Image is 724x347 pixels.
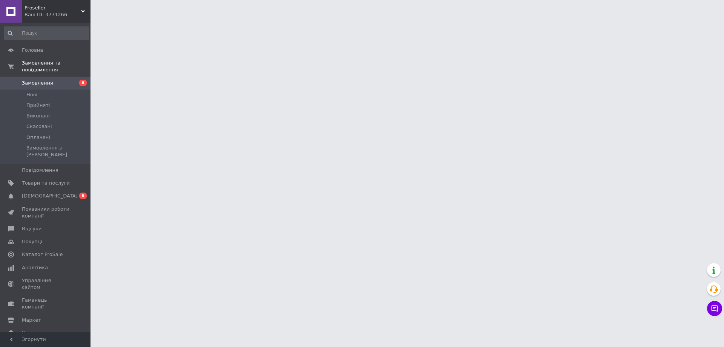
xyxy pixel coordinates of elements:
[26,113,50,119] span: Виконані
[22,264,48,271] span: Аналітика
[22,180,70,187] span: Товари та послуги
[26,102,50,109] span: Прийняті
[26,91,37,98] span: Нові
[26,134,50,141] span: Оплачені
[26,123,52,130] span: Скасовані
[22,238,42,245] span: Покупці
[22,251,63,258] span: Каталог ProSale
[4,26,89,40] input: Пошук
[25,11,90,18] div: Ваш ID: 3771266
[26,145,88,158] span: Замовлення з [PERSON_NAME]
[22,47,43,54] span: Головна
[22,60,90,73] span: Замовлення та повідомлення
[22,297,70,310] span: Гаманець компанії
[22,277,70,291] span: Управління сайтом
[707,301,722,316] button: Чат з покупцем
[79,193,87,199] span: 6
[25,5,81,11] span: Proseller
[22,206,70,219] span: Показники роботи компанії
[22,80,53,86] span: Замовлення
[22,317,41,324] span: Маркет
[22,225,41,232] span: Відгуки
[79,80,87,86] span: 6
[22,167,58,174] span: Повідомлення
[22,330,60,336] span: Налаштування
[22,193,78,199] span: [DEMOGRAPHIC_DATA]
